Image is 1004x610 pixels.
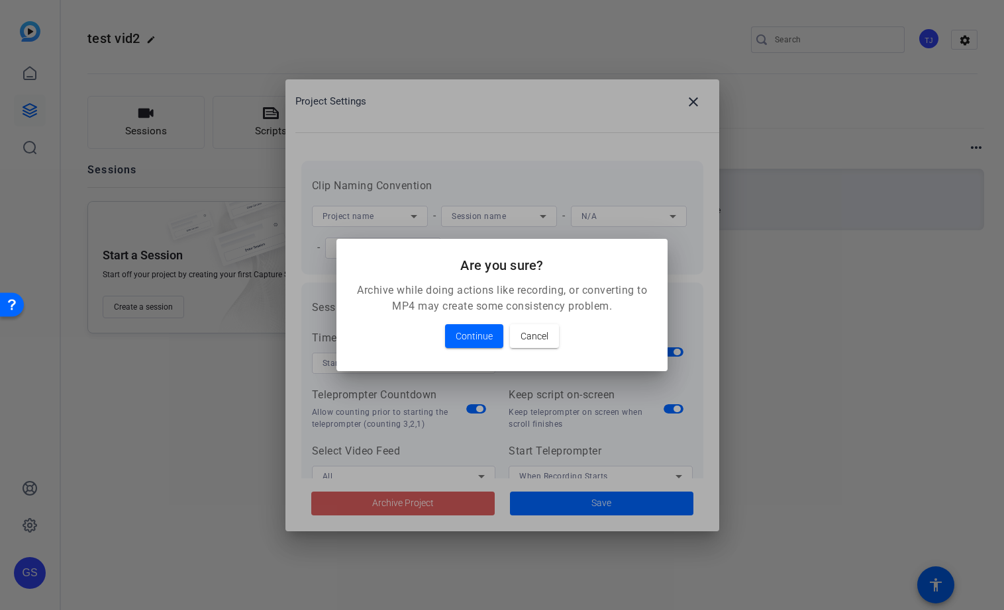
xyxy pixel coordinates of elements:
button: Continue [445,324,503,348]
span: Continue [456,328,493,344]
p: Archive while doing actions like recording, or converting to MP4 may create some consistency prob... [352,283,652,314]
button: Cancel [510,324,559,348]
span: Cancel [521,328,548,344]
h2: Are you sure? [352,255,652,276]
